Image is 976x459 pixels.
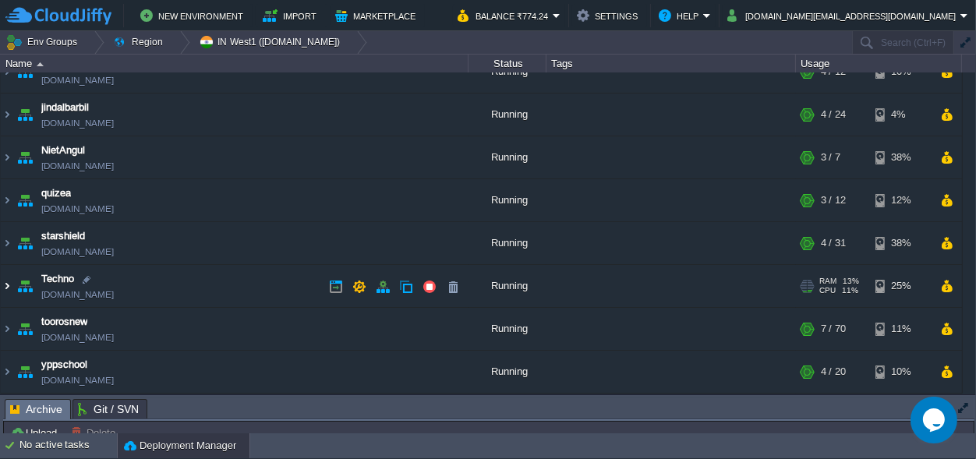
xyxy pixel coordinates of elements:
div: 4 / 12 [821,51,846,94]
span: RAM [819,277,836,287]
img: AMDAwAAAACH5BAEAAAAALAAAAAABAAEAAAICRAEAOw== [14,351,36,394]
button: Settings [577,6,642,25]
button: Help [659,6,703,25]
button: Upload [10,425,62,440]
div: Running [469,180,546,222]
img: AMDAwAAAACH5BAEAAAAALAAAAAABAAEAAAICRAEAOw== [1,309,13,351]
img: AMDAwAAAACH5BAEAAAAALAAAAAABAAEAAAICRAEAOw== [1,137,13,179]
span: Archive [10,400,62,419]
a: quizea [41,186,71,202]
img: AMDAwAAAACH5BAEAAAAALAAAAAABAAEAAAICRAEAOw== [14,180,36,222]
img: AMDAwAAAACH5BAEAAAAALAAAAAABAAEAAAICRAEAOw== [14,223,36,265]
a: [DOMAIN_NAME] [41,202,114,217]
div: 3 / 12 [821,180,846,222]
img: AMDAwAAAACH5BAEAAAAALAAAAAABAAEAAAICRAEAOw== [14,266,36,308]
button: Env Groups [5,31,83,53]
div: Name [2,55,468,72]
div: 4% [875,94,926,136]
a: [DOMAIN_NAME] [41,373,114,389]
img: AMDAwAAAACH5BAEAAAAALAAAAAABAAEAAAICRAEAOw== [1,94,13,136]
div: 10% [875,51,926,94]
button: Import [263,6,321,25]
div: 38% [875,223,926,265]
a: [DOMAIN_NAME] [41,116,114,132]
div: 7 / 70 [821,309,846,351]
span: 11% [842,287,858,296]
a: yppschool [41,358,87,373]
span: 13% [843,277,859,287]
button: New Environment [140,6,248,25]
img: AMDAwAAAACH5BAEAAAAALAAAAAABAAEAAAICRAEAOw== [14,309,36,351]
img: CloudJiffy [5,6,111,26]
img: AMDAwAAAACH5BAEAAAAALAAAAAABAAEAAAICRAEAOw== [1,351,13,394]
div: Running [469,137,546,179]
span: Git / SVN [78,400,139,418]
button: [DOMAIN_NAME][EMAIL_ADDRESS][DOMAIN_NAME] [727,6,960,25]
div: 4 / 31 [821,223,846,265]
div: Usage [797,55,961,72]
a: Techno [41,272,74,288]
img: AMDAwAAAACH5BAEAAAAALAAAAAABAAEAAAICRAEAOw== [14,137,36,179]
div: 11% [875,309,926,351]
a: [DOMAIN_NAME] [41,159,114,175]
button: Balance ₹774.24 [458,6,553,25]
button: Region [113,31,168,53]
img: AMDAwAAAACH5BAEAAAAALAAAAAABAAEAAAICRAEAOw== [1,180,13,222]
div: 4 / 20 [821,351,846,394]
div: 38% [875,137,926,179]
div: Running [469,94,546,136]
a: jindalbarbil [41,101,89,116]
button: Delete [71,425,120,440]
button: Deployment Manager [124,438,236,454]
img: AMDAwAAAACH5BAEAAAAALAAAAAABAAEAAAICRAEAOw== [1,266,13,308]
div: 10% [875,351,926,394]
div: Running [469,223,546,265]
div: Running [469,266,546,308]
div: Running [469,309,546,351]
div: Running [469,351,546,394]
img: AMDAwAAAACH5BAEAAAAALAAAAAABAAEAAAICRAEAOw== [14,94,36,136]
div: Running [469,51,546,94]
a: [DOMAIN_NAME] [41,245,114,260]
a: [DOMAIN_NAME] [41,288,114,303]
a: starshield [41,229,85,245]
a: toorosnew [41,315,87,330]
img: AMDAwAAAACH5BAEAAAAALAAAAAABAAEAAAICRAEAOw== [37,62,44,66]
img: AMDAwAAAACH5BAEAAAAALAAAAAABAAEAAAICRAEAOw== [1,51,13,94]
div: 25% [875,266,926,308]
a: [DOMAIN_NAME] [41,73,114,89]
div: Status [469,55,546,72]
img: AMDAwAAAACH5BAEAAAAALAAAAAABAAEAAAICRAEAOw== [14,51,36,94]
div: Tags [547,55,795,72]
iframe: chat widget [911,397,960,443]
div: 3 / 7 [821,137,840,179]
button: IN West1 ([DOMAIN_NAME]) [199,31,345,53]
button: Marketplace [335,6,420,25]
img: AMDAwAAAACH5BAEAAAAALAAAAAABAAEAAAICRAEAOw== [1,223,13,265]
a: [DOMAIN_NAME] [41,330,114,346]
span: CPU [819,287,836,296]
div: 4 / 24 [821,94,846,136]
a: NietAngul [41,143,85,159]
div: No active tasks [19,433,117,458]
div: 12% [875,180,926,222]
